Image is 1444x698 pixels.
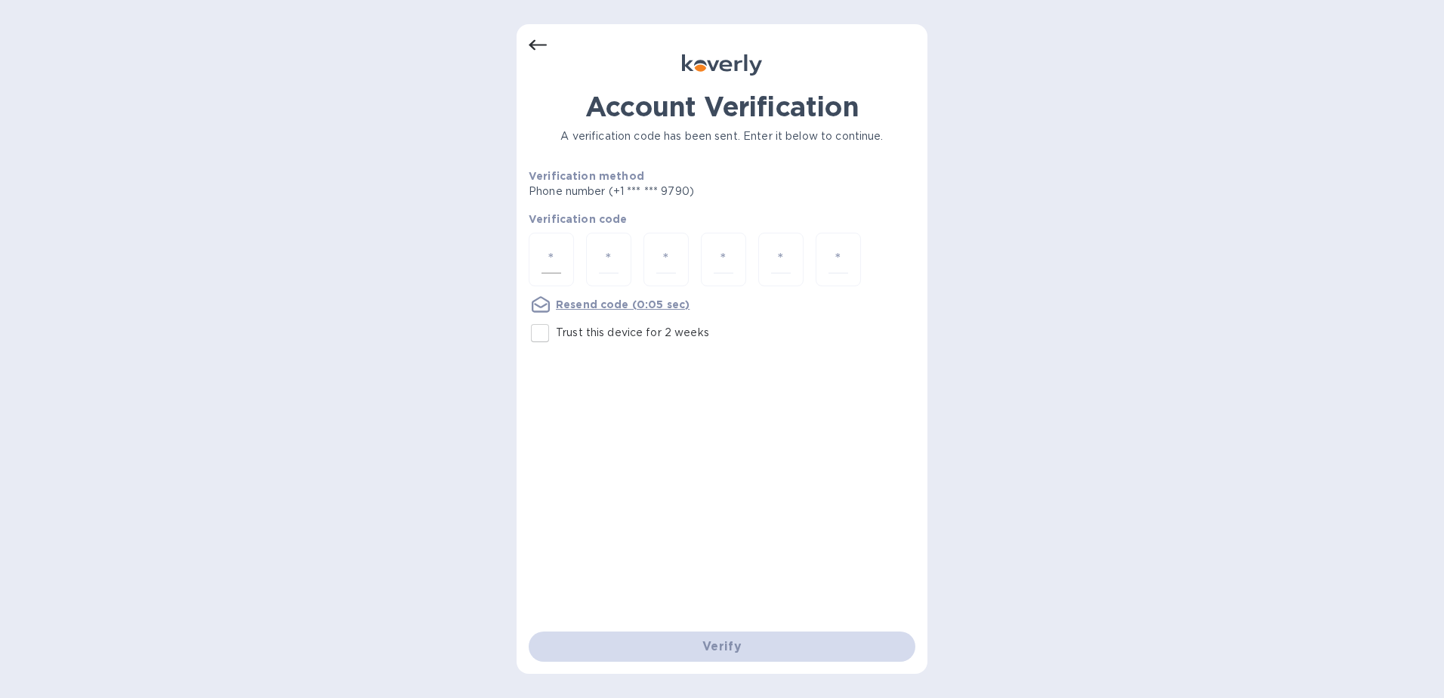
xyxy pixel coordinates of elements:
[529,128,915,144] p: A verification code has been sent. Enter it below to continue.
[529,184,810,199] p: Phone number (+1 *** *** 9790)
[529,170,644,182] b: Verification method
[556,325,709,341] p: Trust this device for 2 weeks
[529,212,915,227] p: Verification code
[529,91,915,122] h1: Account Verification
[556,298,690,310] u: Resend code (0:05 sec)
